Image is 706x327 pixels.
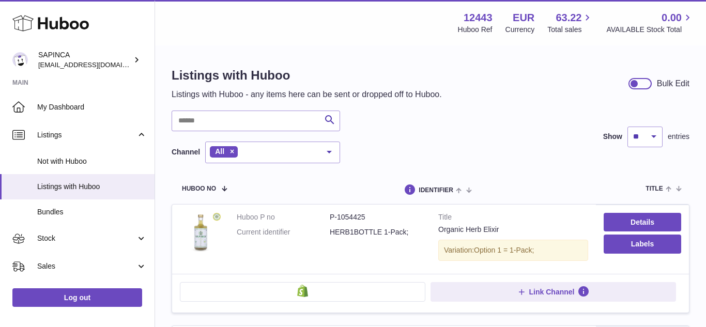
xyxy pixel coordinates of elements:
[38,60,152,69] span: [EMAIL_ADDRESS][DOMAIN_NAME]
[37,182,147,192] span: Listings with Huboo
[172,147,200,157] label: Channel
[606,11,694,35] a: 0.00 AVAILABLE Stock Total
[330,227,423,237] dd: HERB1BOTTLE 1-Pack;
[419,187,453,194] span: identifier
[237,212,330,222] dt: Huboo P no
[37,157,147,166] span: Not with Huboo
[556,11,581,25] span: 63.22
[657,78,689,89] div: Bulk Edit
[182,185,216,192] span: Huboo no
[505,25,535,35] div: Currency
[604,213,681,231] a: Details
[438,240,588,261] div: Variation:
[37,102,147,112] span: My Dashboard
[513,11,534,25] strong: EUR
[646,185,663,192] span: title
[547,25,593,35] span: Total sales
[12,52,28,68] img: internalAdmin-12443@internal.huboo.com
[464,11,493,25] strong: 12443
[438,212,588,225] strong: Title
[37,207,147,217] span: Bundles
[237,227,330,237] dt: Current identifier
[297,285,308,297] img: shopify-small.png
[37,130,136,140] span: Listings
[547,11,593,35] a: 63.22 Total sales
[431,282,676,302] button: Link Channel
[529,287,575,297] span: Link Channel
[606,25,694,35] span: AVAILABLE Stock Total
[604,235,681,253] button: Labels
[38,50,131,70] div: SAPINCA
[458,25,493,35] div: Huboo Ref
[474,246,534,254] span: Option 1 = 1-Pack;
[215,147,224,155] span: All
[180,212,221,254] img: Organic Herb Elixir
[37,261,136,271] span: Sales
[438,225,588,235] div: Organic Herb Elixir
[668,132,689,142] span: entries
[662,11,682,25] span: 0.00
[330,212,423,222] dd: P-1054425
[603,132,622,142] label: Show
[12,288,142,307] a: Log out
[37,233,136,243] span: Stock
[172,67,442,84] h1: Listings with Huboo
[172,89,442,100] p: Listings with Huboo - any items here can be sent or dropped off to Huboo.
